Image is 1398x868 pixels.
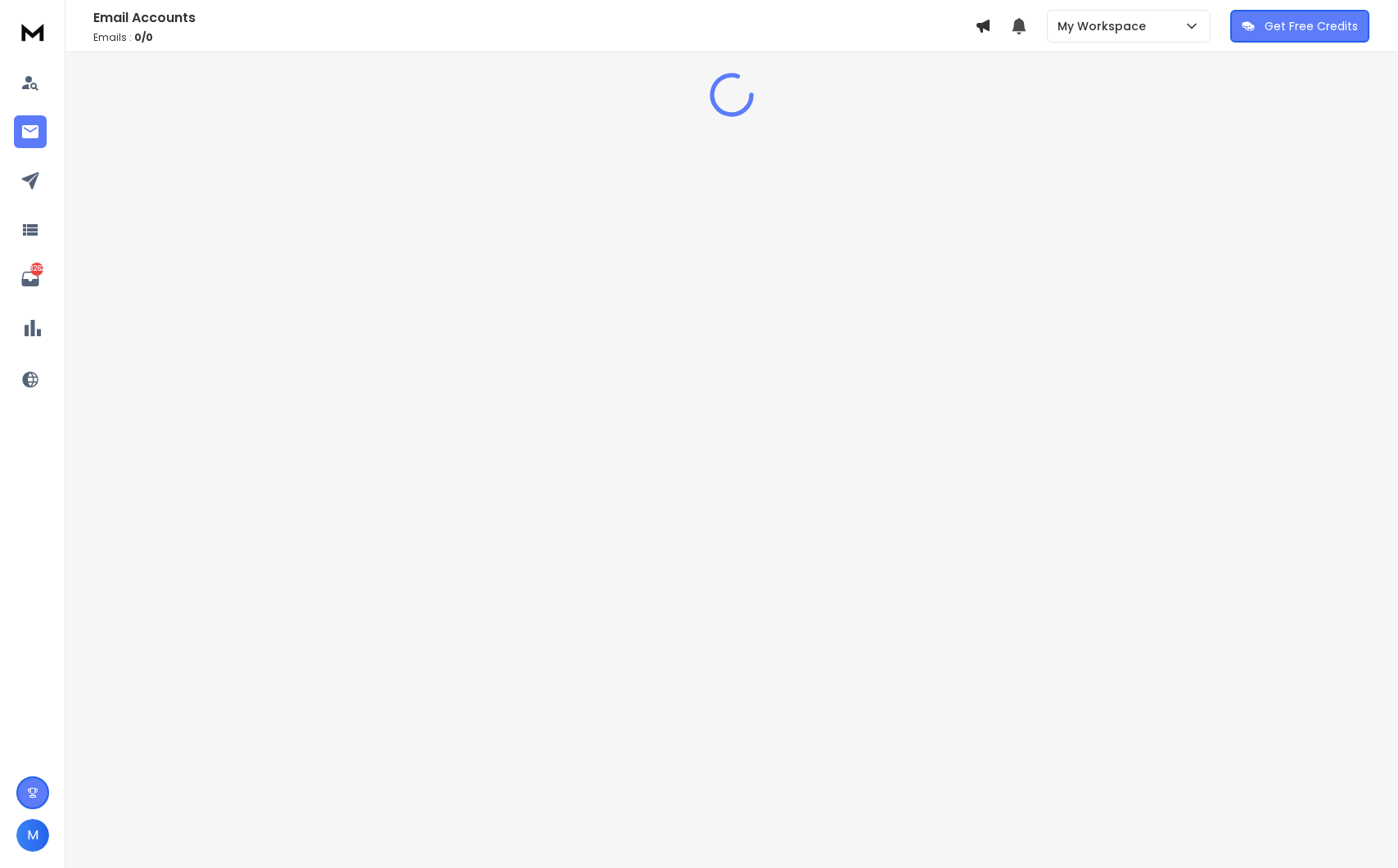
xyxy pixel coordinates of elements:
h1: Email Accounts [93,8,975,28]
button: Get Free Credits [1230,10,1369,43]
p: Emails : [93,31,975,44]
button: M [16,819,49,852]
img: logo [16,16,49,47]
span: 0 / 0 [134,30,153,44]
a: 8262 [14,263,47,295]
p: My Workspace [1058,18,1152,34]
p: Get Free Credits [1265,18,1358,34]
p: 8262 [30,263,43,276]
